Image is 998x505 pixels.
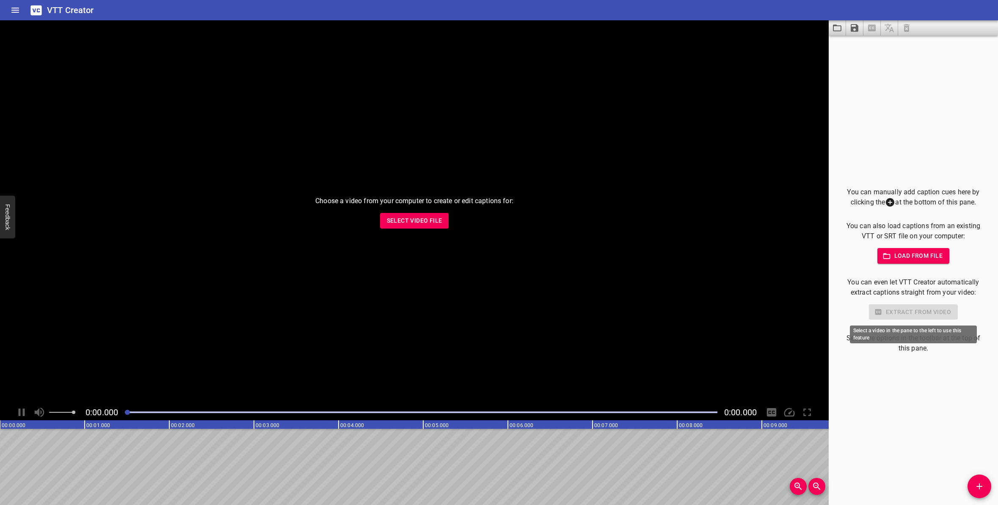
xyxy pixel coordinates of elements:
[790,478,807,495] button: Zoom In
[881,20,898,36] span: Add some captions below, then you can translate them.
[863,20,881,36] span: Select a video in the pane to the left, then you can automatically extract captions.
[125,411,717,413] div: Play progress
[387,215,442,226] span: Select Video File
[842,221,984,241] p: You can also load captions from an existing VTT or SRT file on your computer:
[724,407,757,417] span: Video Duration
[340,422,364,428] text: 00:04.000
[799,404,815,420] div: Toggle Full Screen
[85,407,118,417] span: Current Time
[2,422,25,428] text: 00:00.000
[846,20,863,36] button: Save captions to file
[425,422,449,428] text: 00:05.000
[832,23,842,33] svg: Load captions from file
[968,475,991,498] button: Add Cue
[256,422,279,428] text: 00:03.000
[829,20,846,36] button: Load captions from file
[510,422,533,428] text: 00:06.000
[679,422,703,428] text: 00:08.000
[877,248,950,264] button: Load from file
[842,187,984,208] p: You can manually add caption cues here by clicking the at the bottom of this pane.
[594,422,618,428] text: 00:07.000
[808,478,825,495] button: Zoom Out
[47,3,94,17] h6: VTT Creator
[315,196,513,206] p: Choose a video from your computer to create or edit captions for:
[764,404,780,420] div: Hide/Show Captions
[842,277,984,298] p: You can even let VTT Creator automatically extract captions straight from your video:
[764,422,787,428] text: 00:09.000
[781,404,797,420] div: Playback Speed
[171,422,195,428] text: 00:02.000
[380,213,449,229] button: Select Video File
[842,333,984,353] p: See more options in the toolbar at the top of this pane.
[86,422,110,428] text: 00:01.000
[849,23,860,33] svg: Save captions to file
[884,251,943,261] span: Load from file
